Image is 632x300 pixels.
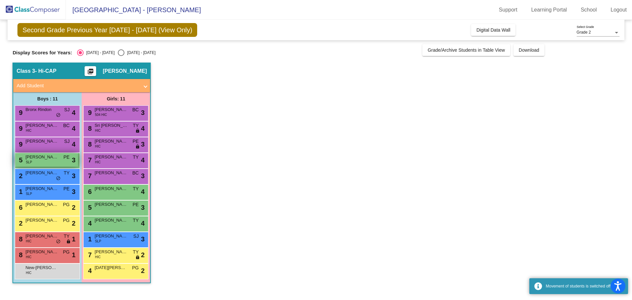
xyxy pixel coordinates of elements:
[95,112,107,117] span: 504 HIC
[133,217,139,224] span: TY
[63,122,69,129] span: BC
[132,264,139,271] span: PG
[64,233,70,240] span: TY
[135,255,140,260] span: lock
[575,5,602,15] a: School
[133,122,139,129] span: TY
[77,49,155,56] mat-radio-group: Select an option
[494,5,523,15] a: Support
[86,235,92,243] span: 1
[141,108,145,118] span: 3
[422,44,510,56] button: Grade/Archive Students in Table View
[17,141,22,148] span: 9
[64,154,70,161] span: PE
[519,47,539,53] span: Download
[72,187,75,197] span: 3
[63,201,69,208] span: PG
[132,170,139,177] span: BC
[428,47,505,53] span: Grade/Archive Students in Table View
[476,27,510,33] span: Digital Data Wall
[13,50,72,56] span: Display Scores for Years:
[94,122,127,129] span: Sri [PERSON_NAME]
[17,204,22,211] span: 6
[94,217,127,224] span: [PERSON_NAME]
[17,172,22,179] span: 2
[64,185,70,192] span: PE
[85,66,96,76] button: Print Students Details
[95,239,101,244] span: SLP
[56,239,61,244] span: do_not_disturb_alt
[513,44,544,56] button: Download
[25,249,58,255] span: [PERSON_NAME]
[26,255,31,259] span: HIC
[86,204,92,211] span: 5
[16,82,139,90] mat-panel-title: Add Student
[87,68,94,77] mat-icon: picture_as_pdf
[25,138,58,145] span: [PERSON_NAME] [PERSON_NAME]
[63,217,69,224] span: PG
[94,249,127,255] span: [PERSON_NAME]
[86,109,92,116] span: 9
[26,239,31,244] span: HIC
[94,264,127,271] span: [DATE][PERSON_NAME]
[86,125,92,132] span: 8
[25,201,58,208] span: [PERSON_NAME]
[95,160,100,165] span: HIC
[13,92,82,105] div: Boys : 11
[86,141,92,148] span: 8
[95,144,100,149] span: HIC
[141,123,145,133] span: 4
[66,239,71,244] span: lock
[94,201,127,208] span: [PERSON_NAME]
[135,128,140,134] span: lock
[17,109,22,116] span: 9
[72,250,75,260] span: 1
[132,106,139,113] span: BC
[133,138,139,145] span: PE
[25,154,58,160] span: [PERSON_NAME]
[86,251,92,259] span: 7
[72,234,75,244] span: 1
[13,79,150,92] mat-expansion-panel-header: Add Student
[72,218,75,228] span: 2
[72,203,75,212] span: 2
[17,220,22,227] span: 2
[86,172,92,179] span: 7
[17,235,22,243] span: 8
[17,23,197,37] span: Second Grade Previous Year [DATE] - [DATE] (View Only)
[25,264,58,271] span: New-[PERSON_NAME]
[86,188,92,195] span: 6
[17,251,22,259] span: 8
[133,185,139,192] span: TY
[25,217,58,224] span: [PERSON_NAME]
[25,170,58,176] span: [PERSON_NAME]
[26,160,32,165] span: SLP
[26,128,31,133] span: HIC
[141,155,145,165] span: 4
[16,68,35,74] span: Class 3
[17,125,22,132] span: 9
[35,68,56,74] span: - Hi-CAP
[94,138,127,145] span: [PERSON_NAME]
[141,187,145,197] span: 4
[64,170,70,177] span: TY
[546,283,623,289] div: Movement of students is switched off
[141,203,145,212] span: 3
[94,170,127,176] span: [PERSON_NAME]
[95,128,100,133] span: HIC
[72,123,75,133] span: 4
[94,106,127,113] span: [PERSON_NAME] [PERSON_NAME]
[141,266,145,276] span: 2
[124,50,155,56] div: [DATE] - [DATE]
[25,122,58,129] span: [PERSON_NAME]
[141,139,145,149] span: 3
[56,176,61,181] span: do_not_disturb_alt
[135,144,140,150] span: lock
[72,155,75,165] span: 3
[141,250,145,260] span: 2
[133,233,139,240] span: SJ
[133,201,139,208] span: PE
[84,50,115,56] div: [DATE] - [DATE]
[141,234,145,244] span: 3
[86,156,92,164] span: 7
